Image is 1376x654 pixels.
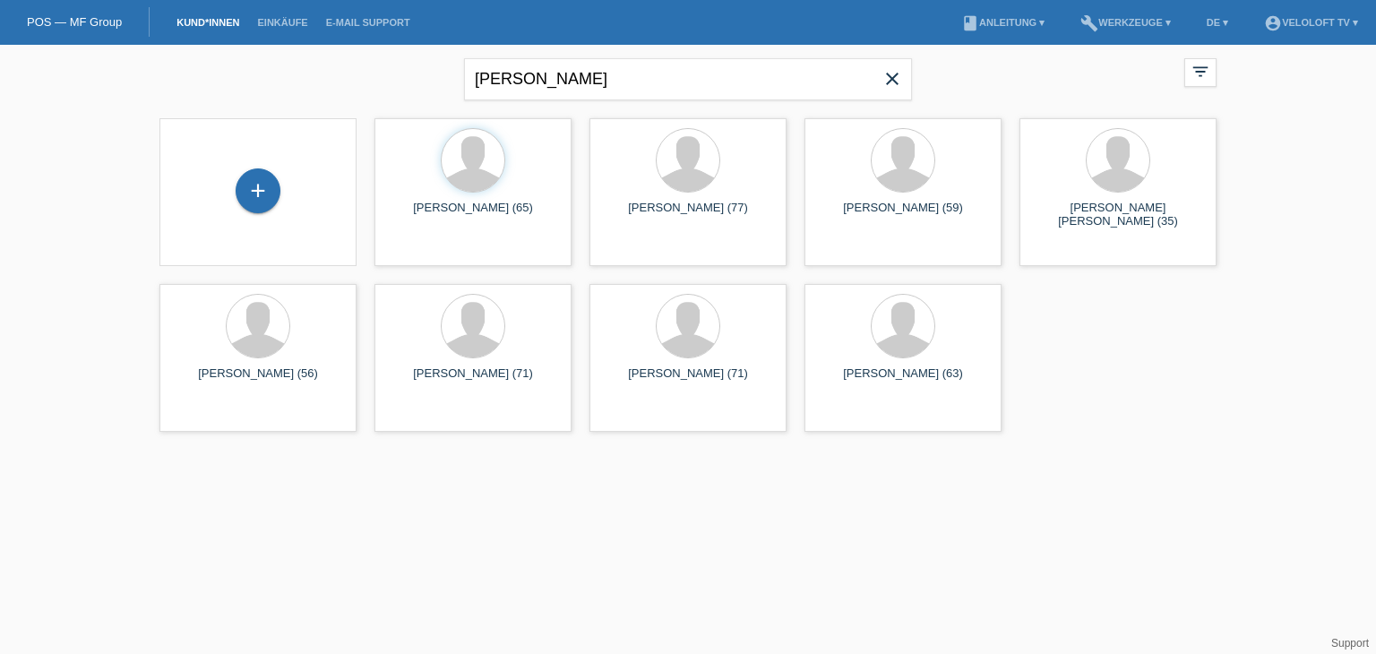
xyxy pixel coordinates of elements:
i: filter_list [1191,62,1210,82]
div: [PERSON_NAME] (77) [604,201,772,229]
div: Kund*in hinzufügen [236,176,279,206]
i: build [1080,14,1098,32]
i: book [961,14,979,32]
a: bookAnleitung ▾ [952,17,1053,28]
div: [PERSON_NAME] (65) [389,201,557,229]
a: buildWerkzeuge ▾ [1071,17,1180,28]
i: account_circle [1264,14,1282,32]
div: [PERSON_NAME] (63) [819,366,987,395]
div: [PERSON_NAME] (56) [174,366,342,395]
div: [PERSON_NAME] [PERSON_NAME] (35) [1034,201,1202,229]
i: close [881,68,903,90]
div: [PERSON_NAME] (71) [604,366,772,395]
a: Einkäufe [248,17,316,28]
div: [PERSON_NAME] (59) [819,201,987,229]
input: Suche... [464,58,912,100]
a: DE ▾ [1198,17,1237,28]
a: E-Mail Support [317,17,419,28]
a: Support [1331,637,1369,650]
a: POS — MF Group [27,15,122,29]
a: account_circleVeloLoft TV ▾ [1255,17,1367,28]
a: Kund*innen [168,17,248,28]
div: [PERSON_NAME] (71) [389,366,557,395]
